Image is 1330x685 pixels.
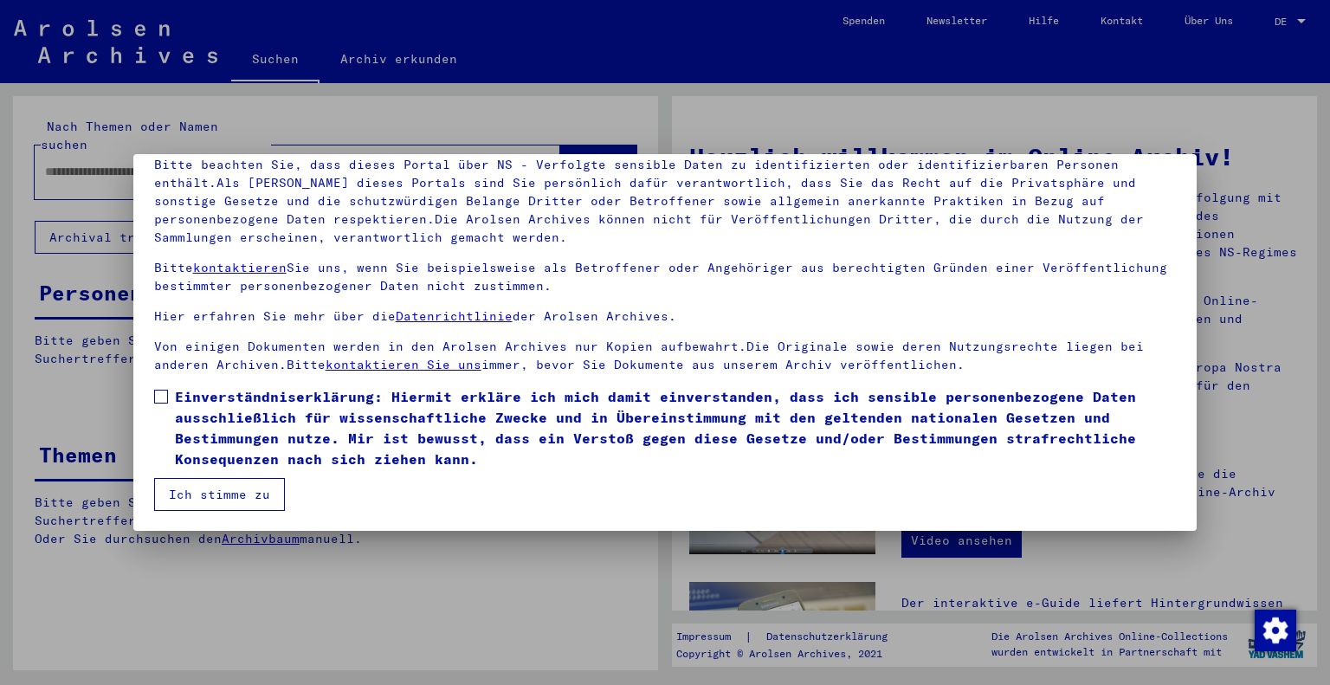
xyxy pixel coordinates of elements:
a: kontaktieren Sie uns [326,357,481,372]
a: Datenrichtlinie [396,308,513,324]
p: Bitte beachten Sie, dass dieses Portal über NS - Verfolgte sensible Daten zu identifizierten oder... [154,156,1177,247]
p: Von einigen Dokumenten werden in den Arolsen Archives nur Kopien aufbewahrt.Die Originale sowie d... [154,338,1177,374]
a: kontaktieren [193,260,287,275]
span: Einverständniserklärung: Hiermit erkläre ich mich damit einverstanden, dass ich sensible personen... [175,386,1177,469]
p: Bitte Sie uns, wenn Sie beispielsweise als Betroffener oder Angehöriger aus berechtigten Gründen ... [154,259,1177,295]
img: Zustimmung ändern [1255,610,1296,651]
button: Ich stimme zu [154,478,285,511]
p: Hier erfahren Sie mehr über die der Arolsen Archives. [154,307,1177,326]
